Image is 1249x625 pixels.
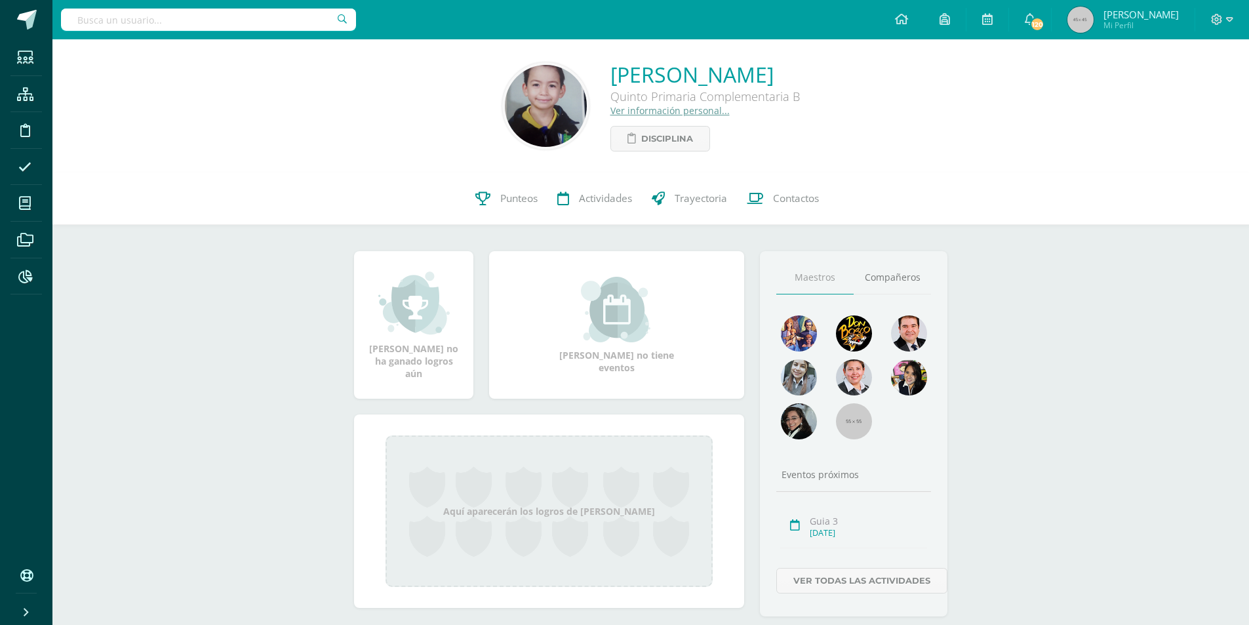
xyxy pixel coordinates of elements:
[641,127,693,151] span: Disciplina
[500,192,538,205] span: Punteos
[386,435,713,587] div: Aquí aparecerán los logros de [PERSON_NAME]
[776,468,931,481] div: Eventos próximos
[581,277,652,342] img: event_small.png
[836,315,872,352] img: 29fc2a48271e3f3676cb2cb292ff2552.png
[505,65,587,147] img: 79afe3e6b176ed76219edc9fc24b1722.png
[781,403,817,439] img: 6377130e5e35d8d0020f001f75faf696.png
[378,270,450,336] img: achievement_small.png
[675,192,727,205] span: Trayectoria
[610,104,730,117] a: Ver información personal...
[1067,7,1094,33] img: 45x45
[836,359,872,395] img: c65c656f8248e3f14a5cc5f1a20cb62a.png
[737,172,829,225] a: Contactos
[810,515,927,527] div: Guia 3
[891,359,927,395] img: ddcb7e3f3dd5693f9a3e043a79a89297.png
[773,192,819,205] span: Contactos
[551,277,683,374] div: [PERSON_NAME] no tiene eventos
[1103,20,1179,31] span: Mi Perfil
[781,315,817,352] img: 88256b496371d55dc06d1c3f8a5004f4.png
[610,89,800,104] div: Quinto Primaria Complementaria B
[61,9,356,31] input: Busca un usuario...
[1030,17,1044,31] span: 120
[610,60,800,89] a: [PERSON_NAME]
[810,527,927,538] div: [DATE]
[781,359,817,395] img: 45bd7986b8947ad7e5894cbc9b781108.png
[854,261,931,294] a: Compañeros
[466,172,547,225] a: Punteos
[367,270,460,380] div: [PERSON_NAME] no ha ganado logros aún
[547,172,642,225] a: Actividades
[610,126,710,151] a: Disciplina
[836,403,872,439] img: 55x55
[776,261,854,294] a: Maestros
[579,192,632,205] span: Actividades
[776,568,947,594] a: Ver todas las actividades
[891,315,927,352] img: 79570d67cb4e5015f1d97fde0ec62c05.png
[642,172,737,225] a: Trayectoria
[1103,8,1179,21] span: [PERSON_NAME]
